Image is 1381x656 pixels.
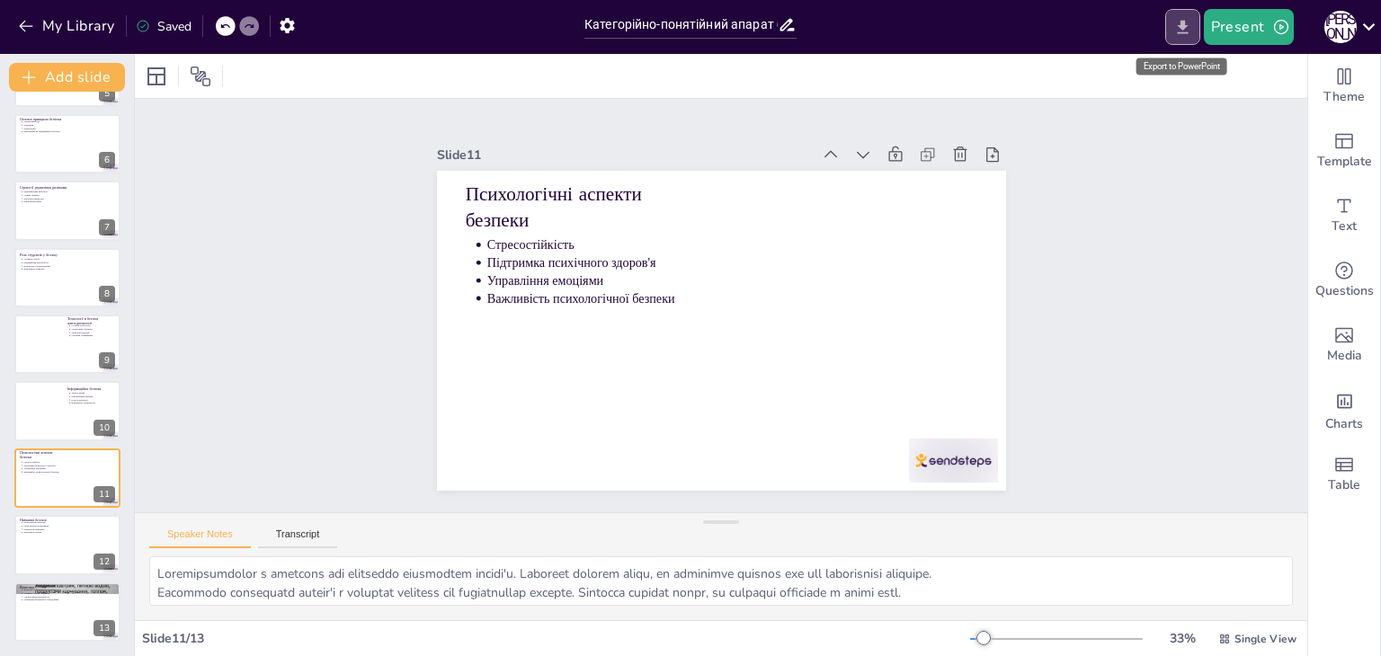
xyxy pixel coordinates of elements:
[94,420,115,436] div: 10
[625,75,761,253] p: Стресостійкість
[23,123,88,127] p: Навчання
[23,460,62,464] p: Стресостійкість
[610,85,746,262] p: Підтримка психічного здоров'я
[1136,58,1227,75] div: Export to PowerPoint
[1332,217,1357,236] span: Text
[1308,183,1380,248] div: Add text boxes
[596,96,732,273] p: Управління емоціями
[1325,414,1363,434] span: Charts
[23,588,115,591] p: Важливість безпеки життєдіяльності
[99,286,115,302] div: 8
[142,62,171,91] div: Layout
[1308,377,1380,442] div: Add charts and graphs
[1234,632,1296,646] span: Single View
[23,264,67,268] p: Взаємодія з організаціями
[1204,9,1294,45] button: Present
[14,448,120,508] div: 11
[13,12,122,40] button: My Library
[1328,475,1360,495] span: Table
[20,584,115,590] p: Висновки
[628,25,806,241] p: Психологічні аспекти безпеки
[23,200,67,204] p: Реалізація планів
[1308,54,1380,119] div: Change the overall theme
[14,114,120,173] div: 6
[20,117,89,122] p: Основні принципи безпеки
[136,18,192,35] div: Saved
[23,130,88,134] p: Реагування на надзвичайні ситуації
[23,525,62,528] p: Обов'язковість навчання
[23,194,67,198] p: Оцінка ризиків
[71,401,115,404] p: Важливість обізнаності
[1308,442,1380,507] div: Add a table
[71,398,115,402] p: Роль технологій
[142,630,970,647] div: Slide 11 / 13
[71,331,115,334] p: Мобільні додатки
[1324,9,1357,45] button: А [PERSON_NAME]
[23,595,115,598] p: Спільна відповідальність
[71,328,115,332] p: Моніторинг безпеки
[14,315,120,374] div: 9
[99,85,115,102] div: 5
[67,316,115,326] p: Технології в безпеці життєдіяльності
[1161,630,1204,647] div: 33 %
[23,261,67,264] p: Підвищення обізнаності
[14,181,120,240] div: 7
[14,515,120,574] div: 12
[99,152,115,168] div: 6
[20,185,67,191] p: Стратегії управління ризиками
[20,450,62,460] p: Психологічні аспекти безпеки
[20,518,62,523] p: Навчання безпеці
[1165,9,1200,45] button: Export to PowerPoint
[9,63,125,92] button: Add slide
[94,620,115,636] div: 13
[14,248,120,307] div: 8
[99,352,115,368] div: 9
[94,486,115,502] div: 11
[23,191,67,194] p: Ідентифікація небезпек
[23,127,88,130] p: Моніторинг
[23,591,115,595] p: Активна участь студентів
[23,470,62,474] p: Важливість психологічної безпеки
[1308,119,1380,183] div: Add ready made slides
[1315,281,1374,301] span: Questions
[23,268,67,271] p: Важливість навчань
[23,521,62,525] p: Формування навичок
[20,252,67,257] p: Роль студентів у безпеці
[584,12,778,38] input: Insert title
[23,257,67,261] p: Активна участь
[23,120,88,124] p: Превентивні дії
[23,464,62,467] p: Підтримка психічного здоров'я
[99,219,115,235] div: 7
[94,554,115,570] div: 12
[14,582,120,642] div: 13
[23,598,115,601] p: Створення безпечного середовища
[23,527,62,531] p: Практичне навчання
[149,528,251,548] button: Speaker Notes
[149,556,1293,606] textarea: Loremipsumdolor s ametcons adi elitseddo eiusmodtem incidi'u. Laboreet dolorem aliqu, en adminimv...
[1324,11,1357,43] div: А [PERSON_NAME]
[23,531,62,535] p: Важливість знань
[1327,346,1362,366] span: Media
[1308,248,1380,313] div: Get real-time input from your audience
[71,324,115,328] p: Сучасні технології
[190,66,211,87] span: Position
[71,394,115,398] p: Інформаційні ризики
[71,391,115,394] p: Захист даних
[23,198,67,201] p: Розробка планів дій
[14,381,120,440] div: 10
[258,528,338,548] button: Transcript
[71,334,115,338] p: Системи оповіщення
[23,467,62,471] p: Управління емоціями
[1323,87,1365,107] span: Theme
[1308,313,1380,377] div: Add images, graphics, shapes or video
[582,107,717,284] p: Важливість психологічної безпеки
[1317,152,1372,172] span: Template
[67,386,115,391] p: Інформаційна безпека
